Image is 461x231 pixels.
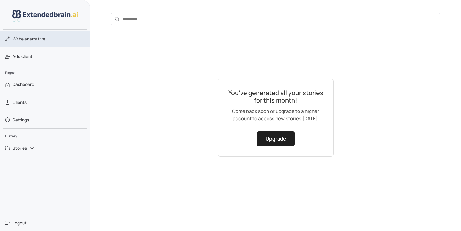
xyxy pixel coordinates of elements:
[13,53,33,60] span: Add client
[225,89,326,104] h2: You've generated all your stories for this month!
[12,10,78,22] img: logo
[13,145,27,151] span: Stories
[257,131,295,146] a: Upgrade
[13,36,27,42] span: Write a
[13,220,27,226] span: Logout
[225,108,326,122] p: Come back soon or upgrade to a higher account to access new stories [DATE].
[13,36,45,42] span: narrative
[13,81,34,88] span: Dashboard
[13,99,27,105] span: Clients
[13,117,29,123] span: Settings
